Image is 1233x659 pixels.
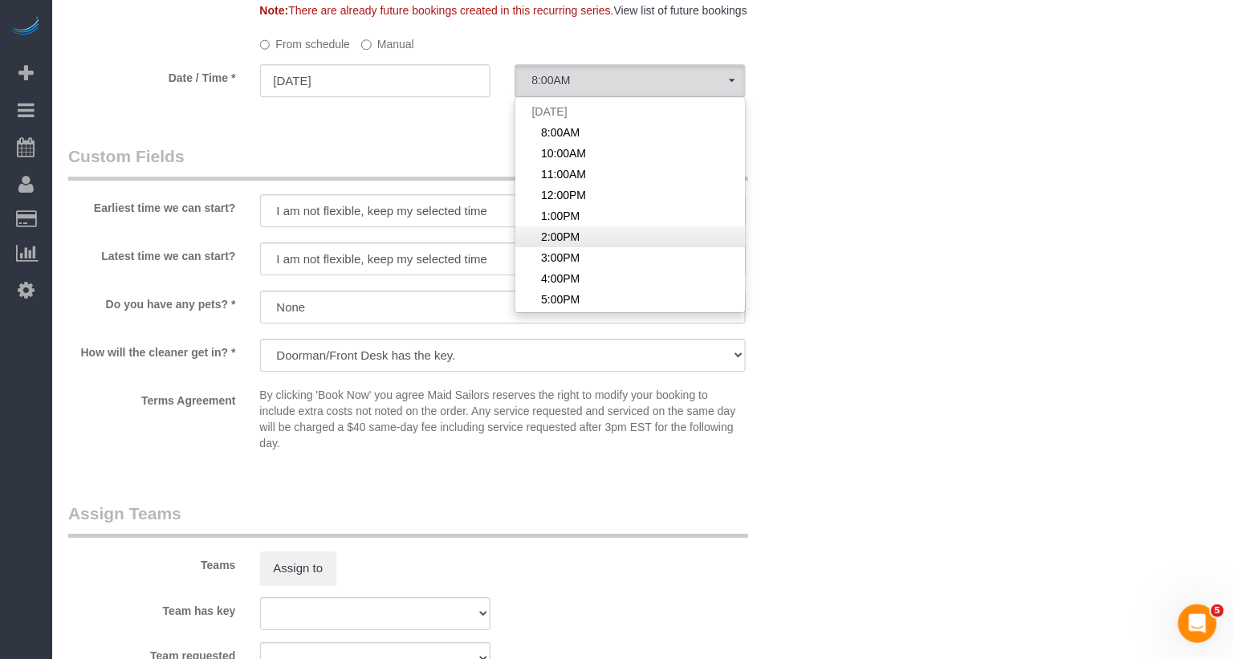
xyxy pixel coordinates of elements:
label: Earliest time we can start? [56,194,248,216]
span: 5 [1211,604,1224,617]
label: Manual [361,31,414,52]
label: From schedule [260,31,351,52]
legend: Custom Fields [68,144,748,181]
span: 3:00PM [541,250,580,266]
span: 8:00AM [531,74,729,87]
button: Assign to [260,551,337,585]
label: Team has key [56,597,248,619]
div: There are already future bookings created in this recurring series. [248,2,823,18]
label: Date / Time * [56,64,248,86]
input: From schedule [260,39,271,50]
input: MM/DD/YYYY [260,64,491,97]
label: Latest time we can start? [56,242,248,264]
input: Manual [361,39,372,50]
a: View list of future bookings [614,4,747,17]
iframe: Intercom live chat [1178,604,1217,643]
strong: Note: [260,4,289,17]
label: How will the cleaner get in? * [56,339,248,360]
span: 8:00AM [541,124,580,140]
label: Teams [56,551,248,573]
span: 12:00PM [541,187,586,203]
span: 1:00PM [541,208,580,224]
label: Terms Agreement [56,387,248,409]
label: Do you have any pets? * [56,291,248,312]
span: [DATE] [531,105,567,118]
span: 4:00PM [541,271,580,287]
img: Automaid Logo [10,16,42,39]
span: 2:00PM [541,229,580,245]
span: 5:00PM [541,291,580,307]
legend: Assign Teams [68,502,748,538]
p: By clicking 'Book Now' you agree Maid Sailors reserves the right to modify your booking to includ... [260,387,747,451]
button: 8:00AM [515,64,746,97]
span: 10:00AM [541,145,586,161]
span: 11:00AM [541,166,586,182]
